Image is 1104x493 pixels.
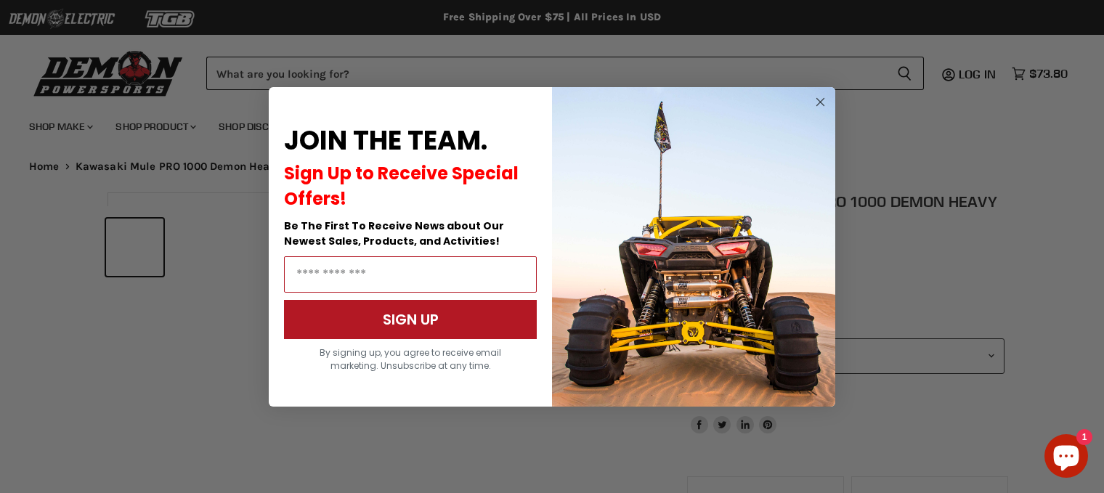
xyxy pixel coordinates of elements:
[552,87,835,407] img: a9095488-b6e7-41ba-879d-588abfab540b.jpeg
[284,219,504,248] span: Be The First To Receive News about Our Newest Sales, Products, and Activities!
[284,122,487,159] span: JOIN THE TEAM.
[284,300,537,339] button: SIGN UP
[811,93,829,111] button: Close dialog
[1040,434,1092,481] inbox-online-store-chat: Shopify online store chat
[320,346,501,372] span: By signing up, you agree to receive email marketing. Unsubscribe at any time.
[284,256,537,293] input: Email Address
[284,161,519,211] span: Sign Up to Receive Special Offers!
